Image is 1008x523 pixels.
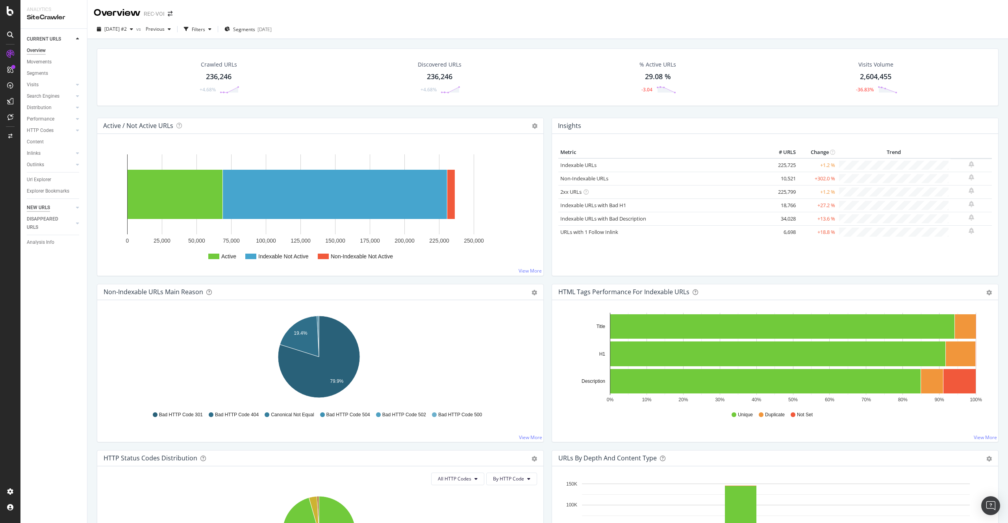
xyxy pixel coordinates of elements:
text: 0% [607,397,614,402]
div: 2,604,455 [860,72,891,82]
text: 10% [642,397,651,402]
text: 250,000 [464,237,484,244]
button: [DATE] #2 [94,23,136,35]
text: 19.4% [294,330,307,336]
div: Overview [94,6,141,20]
div: bell-plus [969,187,974,194]
a: Content [27,138,82,146]
div: NEW URLS [27,204,50,212]
div: 236,246 [206,72,232,82]
text: Indexable Not Active [258,253,309,260]
button: All HTTP Codes [431,473,484,485]
td: +27.2 % [798,198,837,212]
a: Explorer Bookmarks [27,187,82,195]
a: Indexable URLs with Bad Description [560,215,646,222]
a: Non-Indexable URLs [560,175,608,182]
text: 80% [898,397,908,402]
div: % Active URLs [639,61,676,69]
a: Url Explorer [27,176,82,184]
a: NEW URLS [27,204,74,212]
span: Bad HTTP Code 500 [438,412,482,418]
text: 100K [566,502,577,508]
div: Discovered URLs [418,61,461,69]
div: Non-Indexable URLs Main Reason [104,288,203,296]
div: CURRENT URLS [27,35,61,43]
td: +1.2 % [798,185,837,198]
text: 0 [126,237,129,244]
div: gear [986,456,992,462]
text: 20% [678,397,688,402]
text: Title [597,324,606,329]
div: 29.08 % [645,72,671,82]
div: [DATE] [258,26,272,33]
svg: A chart. [558,313,989,404]
text: 150K [566,481,577,487]
a: View More [519,434,542,441]
div: bell-plus [969,201,974,207]
th: # URLS [766,147,798,158]
a: Analysis Info [27,238,82,247]
a: Overview [27,46,82,55]
div: Segments [27,69,48,78]
div: Analysis Info [27,238,54,247]
text: 175,000 [360,237,380,244]
text: 50% [788,397,798,402]
td: +302.0 % [798,172,837,185]
a: View More [519,267,542,274]
text: 30% [715,397,724,402]
div: Performance [27,115,54,123]
div: SiteCrawler [27,13,81,22]
svg: A chart. [104,313,534,404]
span: Duplicate [765,412,785,418]
text: 125,000 [291,237,311,244]
text: 70% [862,397,871,402]
span: Bad HTTP Code 502 [382,412,426,418]
text: 225,000 [429,237,449,244]
button: By HTTP Code [486,473,537,485]
span: Bad HTTP Code 404 [215,412,259,418]
div: gear [986,290,992,295]
text: Description [582,378,605,384]
td: 18,766 [766,198,798,212]
a: HTTP Codes [27,126,74,135]
td: 10,521 [766,172,798,185]
a: URLs with 1 Follow Inlink [560,228,618,236]
div: Url Explorer [27,176,51,184]
text: 100% [970,397,982,402]
td: +18.8 % [798,225,837,239]
th: Change [798,147,837,158]
text: 90% [935,397,944,402]
h4: Active / Not Active URLs [103,121,173,131]
div: bell-plus [969,214,974,221]
div: HTTP Status Codes Distribution [104,454,197,462]
a: Visits [27,81,74,89]
a: Search Engines [27,92,74,100]
div: Analytics [27,6,81,13]
div: -3.04 [641,86,652,93]
div: Crawled URLs [201,61,237,69]
a: CURRENT URLS [27,35,74,43]
text: 25,000 [154,237,170,244]
div: Inlinks [27,149,41,158]
td: +1.2 % [798,158,837,172]
text: 79.9% [330,378,343,384]
svg: A chart. [104,147,537,269]
div: bell-plus [969,174,974,180]
span: 2025 Aug. 13th #2 [104,26,127,32]
span: Bad HTTP Code 504 [326,412,370,418]
i: Options [532,123,537,129]
div: gear [532,290,537,295]
div: HTTP Codes [27,126,54,135]
div: Search Engines [27,92,59,100]
div: URLs by Depth and Content Type [558,454,657,462]
text: 75,000 [223,237,240,244]
text: Active [221,253,236,260]
div: Movements [27,58,52,66]
span: By HTTP Code [493,475,524,482]
span: vs [136,26,143,32]
span: Segments [233,26,255,33]
text: 40% [752,397,761,402]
